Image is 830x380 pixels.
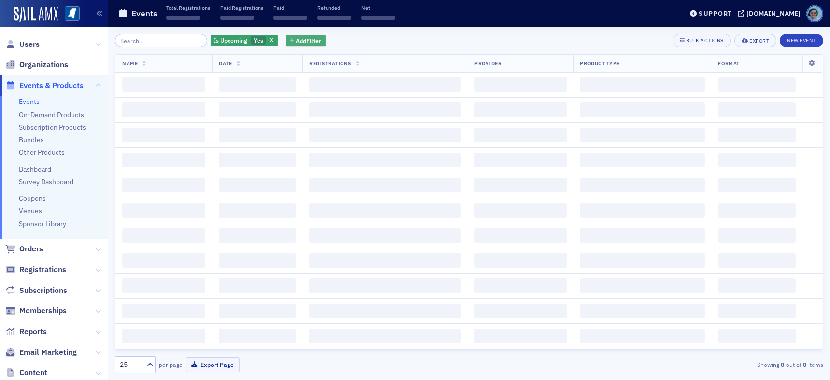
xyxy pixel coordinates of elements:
span: ‌ [309,102,461,117]
span: Is Upcoming [214,36,248,44]
span: ‌ [580,228,705,243]
span: ‌ [122,329,205,343]
div: Export [749,38,769,44]
a: Email Marketing [5,347,77,358]
p: Paid Registrations [220,4,263,11]
button: Bulk Actions [673,34,731,47]
button: New Event [780,34,823,47]
span: ‌ [219,128,296,142]
input: Search… [115,34,207,47]
span: ‌ [580,178,705,192]
div: 25 [120,360,141,370]
a: Events [19,97,40,106]
span: Add Filter [296,36,322,45]
a: Events & Products [5,80,84,91]
span: ‌ [474,228,566,243]
div: [DOMAIN_NAME] [746,9,801,18]
span: Provider [474,60,501,67]
span: Orders [19,244,43,254]
span: ‌ [122,253,205,268]
a: Bundles [19,135,44,144]
span: ‌ [474,203,566,218]
span: ‌ [718,278,796,293]
span: Registrations [19,264,66,275]
span: ‌ [474,77,566,92]
span: ‌ [580,203,705,218]
a: Other Products [19,148,65,157]
a: Coupons [19,194,46,203]
span: ‌ [580,153,705,167]
button: Export Page [186,357,240,372]
a: New Event [780,35,823,44]
span: Profile [806,5,823,22]
a: Reports [5,326,47,337]
span: ‌ [122,77,205,92]
span: ‌ [718,153,796,167]
span: ‌ [718,253,796,268]
span: Users [19,39,40,50]
span: ‌ [474,128,566,142]
span: ‌ [718,77,796,92]
span: ‌ [309,228,461,243]
span: ‌ [580,102,705,117]
a: Subscription Products [19,123,86,132]
p: Refunded [317,4,351,11]
span: ‌ [220,16,254,20]
p: Paid [273,4,307,11]
span: ‌ [273,16,307,20]
h1: Events [131,8,157,19]
span: ‌ [309,253,461,268]
span: ‌ [219,203,296,218]
a: On-Demand Products [19,110,84,119]
span: ‌ [122,128,205,142]
span: Email Marketing [19,347,77,358]
div: Showing out of items [594,360,823,369]
span: Format [718,60,740,67]
span: ‌ [122,178,205,192]
button: AddFilter [286,35,326,47]
span: Organizations [19,59,68,70]
span: ‌ [219,304,296,318]
span: ‌ [718,228,796,243]
span: ‌ [309,77,461,92]
a: Users [5,39,40,50]
span: ‌ [580,304,705,318]
a: Organizations [5,59,68,70]
a: Dashboard [19,165,51,174]
span: Reports [19,326,47,337]
span: ‌ [219,102,296,117]
span: ‌ [474,102,566,117]
img: SailAMX [65,6,80,21]
div: Yes [211,35,278,47]
span: ‌ [718,329,796,343]
span: ‌ [718,128,796,142]
a: Content [5,367,47,378]
a: Registrations [5,264,66,275]
span: ‌ [309,278,461,293]
span: ‌ [219,178,296,192]
span: ‌ [219,278,296,293]
span: ‌ [309,178,461,192]
div: Bulk Actions [686,38,724,43]
a: Subscriptions [5,285,67,296]
span: Product Type [580,60,620,67]
a: View Homepage [58,6,80,23]
span: Registrations [309,60,351,67]
span: ‌ [718,102,796,117]
span: ‌ [166,16,200,20]
span: ‌ [219,253,296,268]
span: ‌ [219,153,296,167]
div: Support [699,9,732,18]
span: ‌ [122,304,205,318]
a: Orders [5,244,43,254]
span: ‌ [309,153,461,167]
span: ‌ [474,278,566,293]
span: ‌ [474,178,566,192]
span: ‌ [122,102,205,117]
span: Yes [254,36,263,44]
img: SailAMX [14,7,58,22]
span: Events & Products [19,80,84,91]
span: ‌ [122,153,205,167]
a: Sponsor Library [19,219,66,228]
